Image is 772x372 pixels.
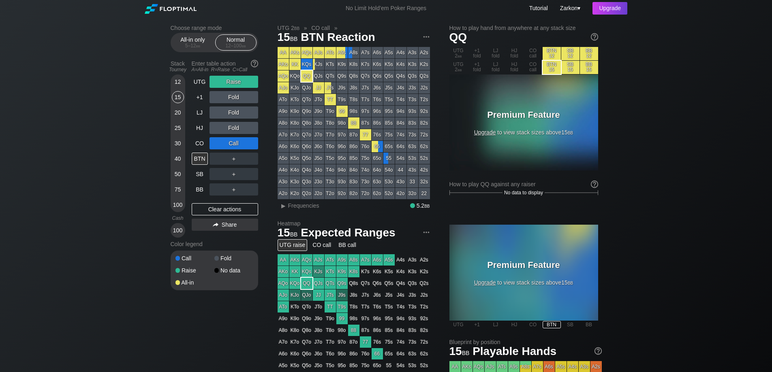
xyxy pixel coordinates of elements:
[505,61,524,74] div: HJ fold
[289,70,301,82] div: KQo
[172,137,184,149] div: 30
[301,254,312,266] div: AQs
[348,176,359,187] div: 83o
[348,59,359,70] div: K8s
[278,106,289,117] div: A9o
[334,5,438,13] div: No Limit Hold’em Poker Ranges
[336,176,348,187] div: 93o
[313,254,324,266] div: AJs
[336,117,348,129] div: 98o
[383,129,395,140] div: 75s
[590,180,599,189] img: help.32db89a4.svg
[301,117,312,129] div: Q8o
[192,153,208,165] div: BTN
[301,82,312,94] div: QJo
[419,188,430,199] div: 22
[290,229,298,238] span: bb
[301,141,312,152] div: Q6o
[301,94,312,105] div: QTo
[301,176,312,187] div: Q3o
[171,238,258,251] div: Color legend
[449,181,598,187] div: How to play QQ against any raiser
[383,106,395,117] div: 95s
[325,82,336,94] div: JTs
[289,59,301,70] div: KK
[278,70,289,82] div: AQo
[325,266,336,277] div: KTs
[289,47,301,58] div: AKs
[192,219,258,231] div: Share
[473,260,574,286] div: to view stack sizes above 15
[313,82,324,94] div: JJ
[407,153,418,164] div: 53s
[290,34,298,43] span: bb
[210,91,258,103] div: Fold
[192,57,258,76] div: Enter table action
[383,141,395,152] div: 65s
[325,47,336,58] div: ATs
[301,70,312,82] div: QQ
[594,346,603,355] img: help.32db89a4.svg
[278,188,289,199] div: A2o
[278,220,430,227] h2: Heatmap
[407,266,418,277] div: K3s
[360,164,371,176] div: 74o
[348,254,359,266] div: A8s
[289,254,301,266] div: AKs
[360,70,371,82] div: Q7s
[301,153,312,164] div: Q5o
[419,117,430,129] div: 82s
[419,153,430,164] div: 52s
[419,176,430,187] div: 32s
[372,94,383,105] div: T6s
[171,25,258,31] h2: Choose range mode
[348,106,359,117] div: 98s
[449,47,468,60] div: UTG 2
[325,176,336,187] div: T3o
[325,141,336,152] div: T6o
[360,176,371,187] div: 73o
[395,82,406,94] div: J4s
[289,188,301,199] div: K2o
[175,268,214,273] div: Raise
[372,70,383,82] div: Q6s
[419,94,430,105] div: T2s
[543,61,561,74] div: BTN 15
[325,129,336,140] div: T7o
[192,67,258,72] div: A=All-in R=Raise C=Call
[325,164,336,176] div: T4o
[449,61,468,74] div: UTG 2
[407,254,418,266] div: A3s
[407,59,418,70] div: K3s
[407,47,418,58] div: A3s
[192,168,208,180] div: SB
[289,141,301,152] div: K6o
[395,129,406,140] div: 74s
[210,168,258,180] div: ＋
[336,70,348,82] div: Q9s
[348,129,359,140] div: 87o
[505,47,524,60] div: HJ fold
[395,153,406,164] div: 54s
[419,59,430,70] div: K2s
[313,106,324,117] div: J9o
[458,53,462,59] span: bb
[395,176,406,187] div: 43o
[325,59,336,70] div: KTs
[372,59,383,70] div: K6s
[449,31,467,43] span: QQ
[395,47,406,58] div: A4s
[301,129,312,140] div: Q7o
[383,94,395,105] div: T5s
[372,188,383,199] div: 62o
[172,224,184,236] div: 100
[561,61,580,74] div: SB 15
[360,188,371,199] div: 72o
[395,141,406,152] div: 64s
[301,266,312,277] div: KQs
[336,59,348,70] div: K9s
[360,254,371,266] div: A7s
[580,61,598,74] div: BB 15
[325,117,336,129] div: T8o
[395,106,406,117] div: 94s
